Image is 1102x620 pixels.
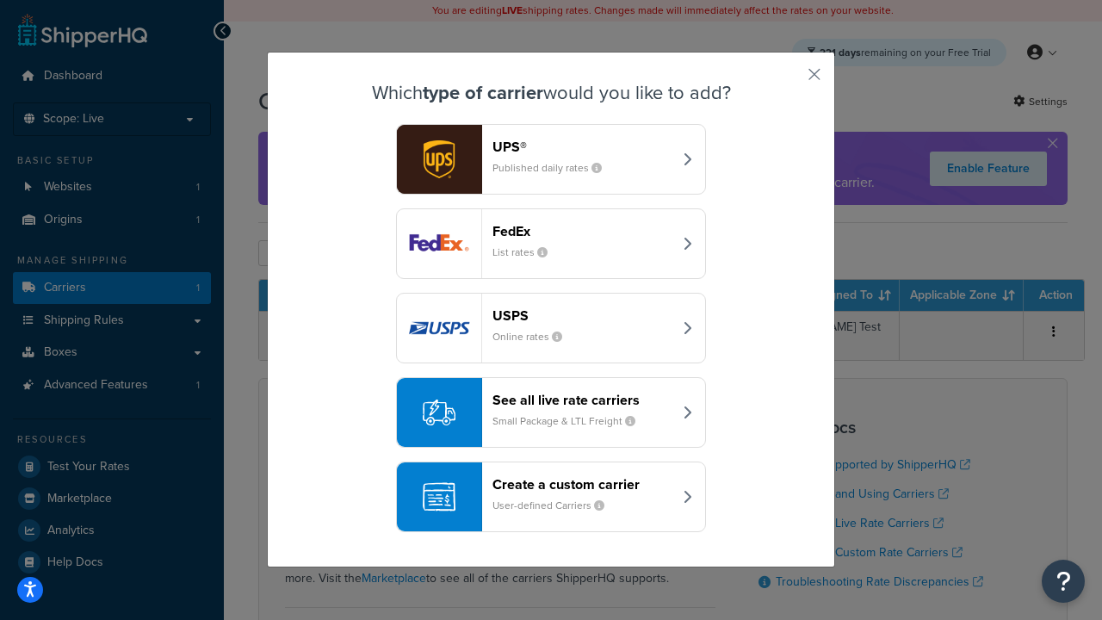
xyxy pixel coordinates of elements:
button: fedEx logoFedExList rates [396,208,706,279]
img: icon-carrier-liverate-becf4550.svg [423,396,455,429]
h3: Which would you like to add? [311,83,791,103]
button: Open Resource Center [1042,560,1085,603]
button: ups logoUPS®Published daily rates [396,124,706,195]
header: FedEx [492,223,672,239]
small: User-defined Carriers [492,498,618,513]
small: Online rates [492,329,576,344]
header: UPS® [492,139,672,155]
button: usps logoUSPSOnline rates [396,293,706,363]
header: USPS [492,307,672,324]
strong: type of carrier [423,78,543,107]
img: ups logo [397,125,481,194]
button: See all live rate carriersSmall Package & LTL Freight [396,377,706,448]
img: usps logo [397,294,481,363]
header: See all live rate carriers [492,392,672,408]
small: List rates [492,245,561,260]
header: Create a custom carrier [492,476,672,493]
button: Create a custom carrierUser-defined Carriers [396,462,706,532]
img: icon-carrier-custom-c93b8a24.svg [423,480,455,513]
img: fedEx logo [397,209,481,278]
small: Published daily rates [492,160,616,176]
small: Small Package & LTL Freight [492,413,649,429]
